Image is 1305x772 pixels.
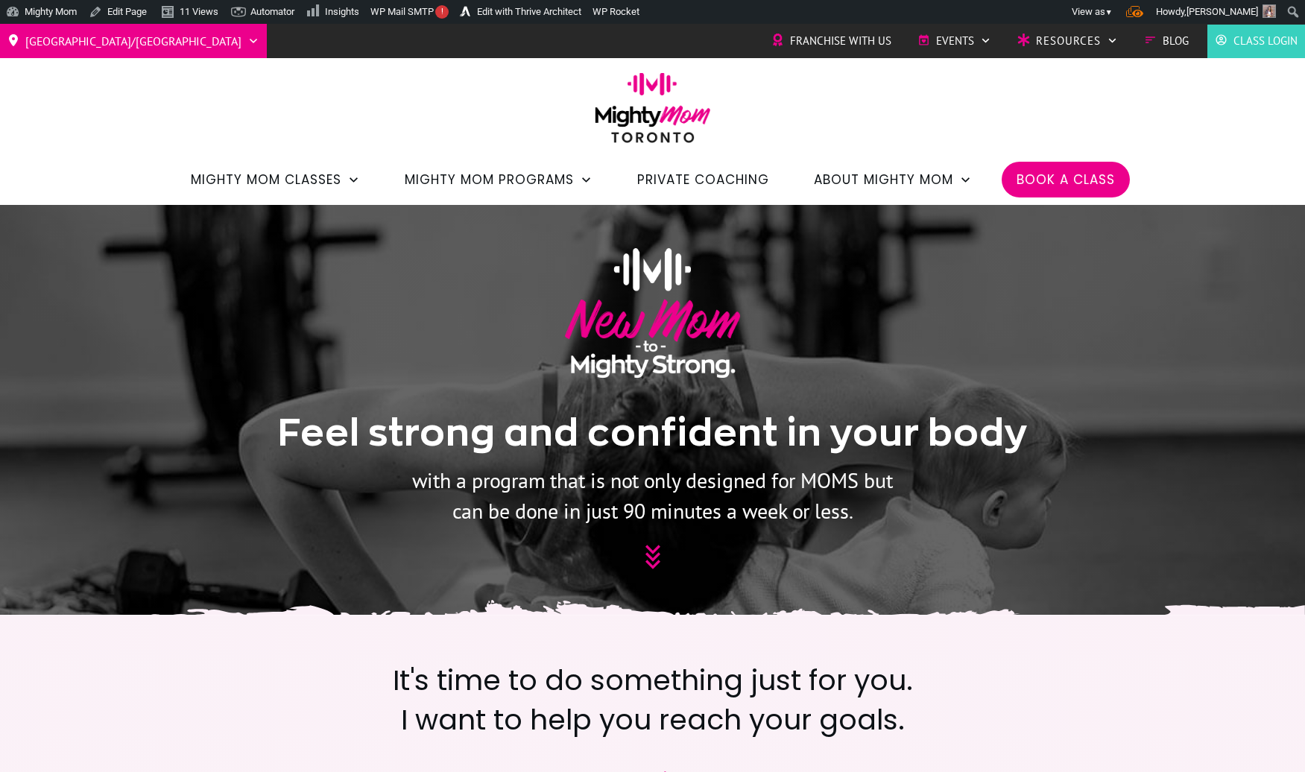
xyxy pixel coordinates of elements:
[191,167,341,192] span: Mighty Mom Classes
[771,30,891,52] a: Franchise with Us
[388,660,917,757] h2: It's time to do something just for you. I want to help you reach your goals.
[1017,167,1115,192] a: Book a Class
[191,167,360,192] a: Mighty Mom Classes
[917,30,991,52] a: Events
[814,167,972,192] a: About Mighty Mom
[936,30,974,52] span: Events
[411,466,895,526] p: with a program that is not only designed for MOMS but can be done in just 90 minutes a week or less.
[814,167,953,192] span: About Mighty Mom
[278,408,1028,464] h1: Feel strong and confident in your body
[1105,7,1113,17] span: ▼
[1186,6,1258,17] span: [PERSON_NAME]
[565,248,740,378] img: New Mom to Mighty Strong
[1017,30,1118,52] a: Resources
[587,72,718,154] img: mightymom-logo-toronto
[7,29,259,53] a: [GEOGRAPHIC_DATA]/[GEOGRAPHIC_DATA]
[1163,30,1189,52] span: Blog
[1233,30,1298,52] span: Class Login
[1215,30,1298,52] a: Class Login
[405,167,574,192] span: Mighty Mom Programs
[637,167,769,192] a: Private Coaching
[25,29,241,53] span: [GEOGRAPHIC_DATA]/[GEOGRAPHIC_DATA]
[790,30,891,52] span: Franchise with Us
[1144,30,1189,52] a: Blog
[435,5,449,19] span: !
[1036,30,1101,52] span: Resources
[405,167,593,192] a: Mighty Mom Programs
